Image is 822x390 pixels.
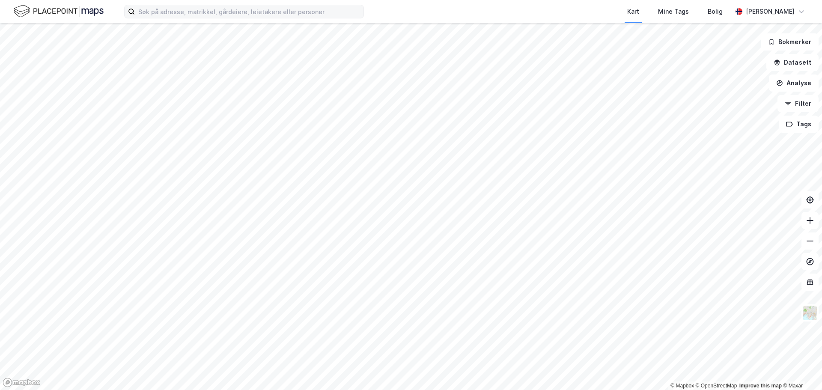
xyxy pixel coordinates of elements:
img: logo.f888ab2527a4732fd821a326f86c7f29.svg [14,4,104,19]
iframe: Chat Widget [779,349,822,390]
button: Datasett [766,54,819,71]
a: Mapbox homepage [3,378,40,387]
button: Filter [777,95,819,112]
div: Kart [627,6,639,17]
a: Improve this map [739,383,782,389]
div: Mine Tags [658,6,689,17]
input: Søk på adresse, matrikkel, gårdeiere, leietakere eller personer [135,5,363,18]
button: Tags [779,116,819,133]
button: Analyse [769,74,819,92]
button: Bokmerker [761,33,819,51]
img: Z [802,305,818,321]
div: Bolig [708,6,723,17]
a: OpenStreetMap [696,383,737,389]
div: Kontrollprogram for chat [779,349,822,390]
a: Mapbox [670,383,694,389]
div: [PERSON_NAME] [746,6,795,17]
